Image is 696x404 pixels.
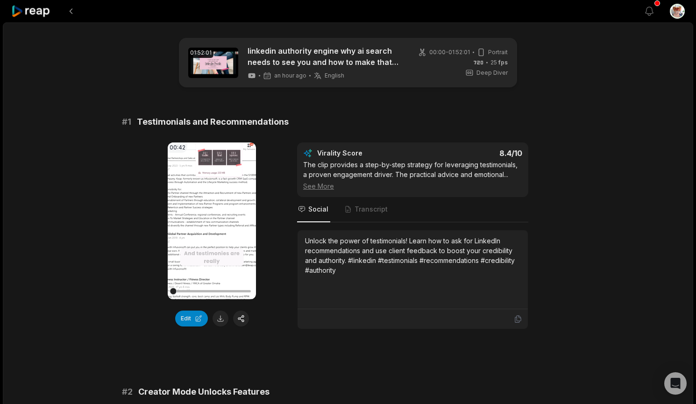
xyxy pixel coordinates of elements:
[248,45,407,68] a: linkedin authority engine why ai search needs to see you and how to make that happen 2160p
[429,48,470,57] span: 00:00 - 01:52:01
[122,385,133,398] span: # 2
[476,69,508,77] span: Deep Diver
[297,197,528,222] nav: Tabs
[498,59,508,66] span: fps
[490,58,508,67] span: 25
[168,142,256,299] video: Your browser does not support mp4 format.
[422,149,523,158] div: 8.4 /10
[355,205,388,214] span: Transcript
[664,372,687,395] div: Open Intercom Messenger
[303,160,522,191] div: The clip provides a step-by-step strategy for leveraging testimonials, a proven engagement driver...
[122,115,131,128] span: # 1
[325,72,344,79] span: English
[308,205,328,214] span: Social
[137,115,289,128] span: Testimonials and Recommendations
[488,48,508,57] span: Portrait
[274,72,306,79] span: an hour ago
[138,385,270,398] span: Creator Mode Unlocks Features
[317,149,418,158] div: Virality Score
[175,311,208,326] button: Edit
[303,181,522,191] div: See More
[305,236,520,275] div: Unlock the power of testimonials! Learn how to ask for LinkedIn recommendations and use client fe...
